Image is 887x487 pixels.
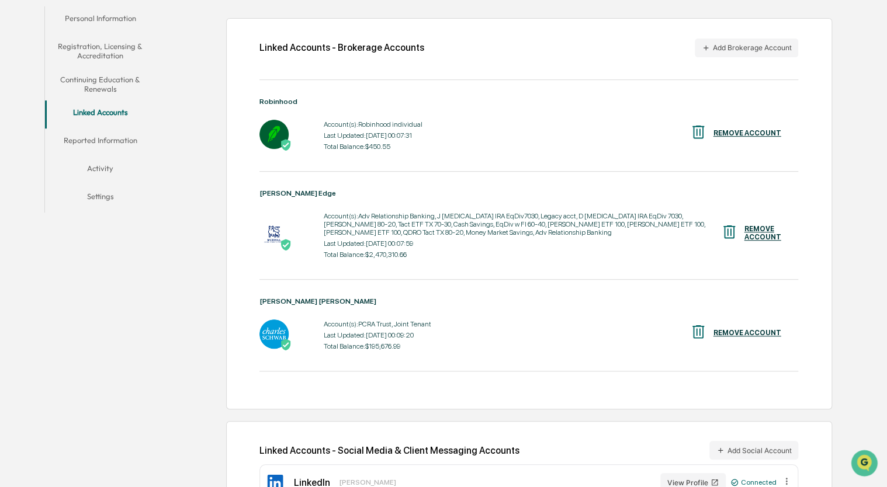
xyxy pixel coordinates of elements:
img: REMOVE ACCOUNT [689,123,707,141]
div: REMOVE ACCOUNT [713,329,781,337]
iframe: Open customer support [850,448,881,480]
span: Data Lookup [23,169,74,181]
div: [PERSON_NAME] [339,478,396,486]
button: Activity [45,156,156,185]
div: We're available if you need us! [40,101,148,110]
img: Merrill Edge - Active [259,220,289,249]
span: Attestations [96,147,145,159]
span: Preclearance [23,147,75,159]
div: Total Balance: $450.55 [324,142,422,151]
img: 1746055101610-c473b297-6a78-478c-a979-82029cc54cd1 [12,89,33,110]
p: How can we help? [12,25,213,43]
div: secondary tabs example [45,6,156,213]
div: Linked Accounts - Brokerage Accounts [259,42,424,53]
div: [PERSON_NAME] Edge [259,189,798,197]
img: Active [280,239,292,251]
div: 🖐️ [12,148,21,158]
img: Robinhood - Active [259,120,289,149]
a: 🗄️Attestations [80,142,150,164]
button: Registration, Licensing & Accreditation [45,34,156,68]
button: Add Brokerage Account [695,39,798,57]
button: Start new chat [199,93,213,107]
img: Active [280,139,292,151]
img: Active [280,339,292,350]
div: Total Balance: $195,676.99 [324,342,431,350]
a: 🔎Data Lookup [7,165,78,186]
div: Last Updated: [DATE] 00:09:20 [324,331,431,339]
div: Last Updated: [DATE] 00:07:31 [324,131,422,140]
a: Powered byPylon [82,197,141,207]
a: 🖐️Preclearance [7,142,80,164]
img: REMOVE ACCOUNT [720,223,738,241]
img: Charles Schwab - Active [259,319,289,349]
button: Linked Accounts [45,100,156,128]
div: REMOVE ACCOUNT [744,225,781,241]
div: Account(s): PCRA Trust, Joint Tenant [324,320,431,328]
div: Linked Accounts - Social Media & Client Messaging Accounts [259,441,798,460]
div: [PERSON_NAME] [PERSON_NAME] [259,297,798,305]
img: REMOVE ACCOUNT [689,323,707,340]
div: Robinhood [259,98,798,106]
button: Continuing Education & Renewals [45,68,156,101]
span: Pylon [116,198,141,207]
button: Reported Information [45,128,156,156]
button: Add Social Account [709,441,798,460]
div: REMOVE ACCOUNT [713,129,781,137]
div: Account(s): Robinhood individual [324,120,422,128]
button: Settings [45,185,156,213]
div: Last Updated: [DATE] 00:07:59 [324,239,720,248]
div: Start new chat [40,89,192,101]
div: Total Balance: $2,470,310.66 [324,251,720,259]
button: Personal Information [45,6,156,34]
div: 🗄️ [85,148,94,158]
div: Connected [730,478,777,486]
div: 🔎 [12,171,21,180]
div: Account(s): Adv Relationship Banking, J [MEDICAL_DATA] IRA EqDiv7030, Legacy acct, D [MEDICAL_DAT... [324,212,720,236]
